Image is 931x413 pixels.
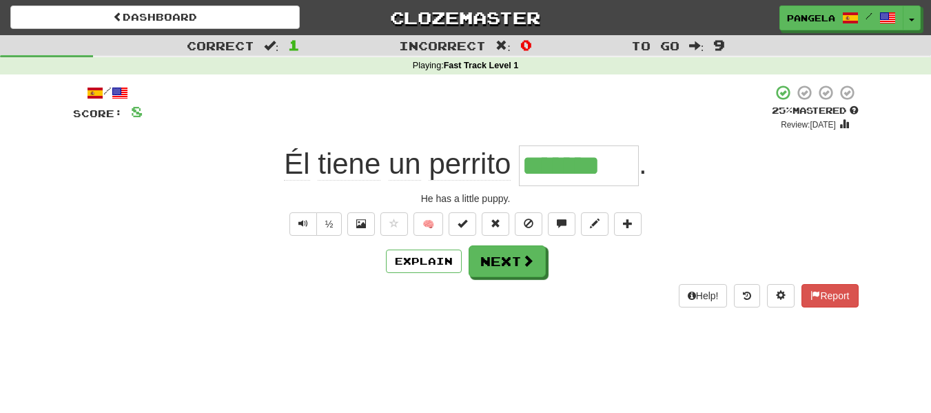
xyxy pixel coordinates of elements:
span: 0 [520,37,532,53]
strong: Fast Track Level 1 [444,61,519,70]
a: Pangela / [779,6,903,30]
button: Round history (alt+y) [734,284,760,308]
a: Clozemaster [320,6,610,30]
a: Dashboard [10,6,300,29]
span: Score: [73,108,123,119]
button: Ignore sentence (alt+i) [515,212,542,236]
button: Discuss sentence (alt+u) [548,212,575,236]
button: Play sentence audio (ctl+space) [289,212,317,236]
button: Reset to 0% Mastered (alt+r) [482,212,509,236]
button: Help! [679,284,728,308]
div: / [73,84,143,101]
button: Explain [386,250,462,273]
button: 🧠 [413,212,443,236]
span: To go [631,39,679,52]
span: un [389,148,421,181]
button: Set this sentence to 100% Mastered (alt+m) [449,212,476,236]
span: 25 % [772,105,792,116]
span: tiene [318,148,380,181]
div: Mastered [772,105,859,117]
span: : [495,40,511,52]
span: : [689,40,704,52]
span: 9 [713,37,725,53]
div: He has a little puppy. [73,192,859,205]
span: / [866,11,872,21]
span: . [639,148,647,180]
button: ½ [316,212,342,236]
span: Correct [187,39,254,52]
div: Text-to-speech controls [287,212,342,236]
button: Show image (alt+x) [347,212,375,236]
span: : [264,40,279,52]
span: Incorrect [399,39,486,52]
button: Favorite sentence (alt+f) [380,212,408,236]
small: Review: [DATE] [781,120,836,130]
span: perrito [429,148,511,181]
span: 1 [288,37,300,53]
span: Él [284,148,309,181]
button: Report [801,284,858,308]
span: Pangela [787,12,835,24]
span: 8 [131,103,143,120]
button: Next [469,245,546,277]
button: Edit sentence (alt+d) [581,212,608,236]
button: Add to collection (alt+a) [614,212,642,236]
